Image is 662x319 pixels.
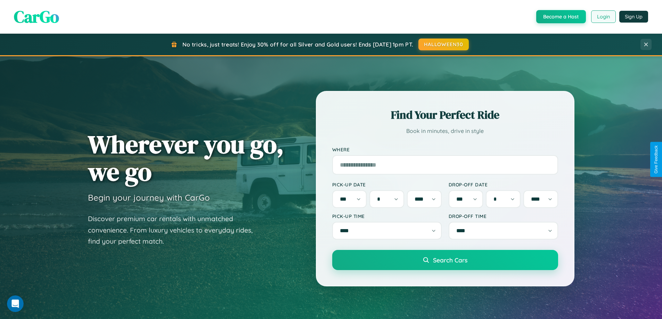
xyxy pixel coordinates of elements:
[332,182,442,187] label: Pick-up Date
[536,10,586,23] button: Become a Host
[449,182,558,187] label: Drop-off Date
[14,5,59,28] span: CarGo
[619,11,648,23] button: Sign Up
[332,107,558,123] h2: Find Your Perfect Ride
[332,213,442,219] label: Pick-up Time
[88,131,284,185] h1: Wherever you go, we go
[182,41,413,48] span: No tricks, just treats! Enjoy 30% off for all Silver and Gold users! Ends [DATE] 1pm PT.
[654,145,659,174] div: Give Feedback
[591,10,616,23] button: Login
[88,213,262,247] p: Discover premium car rentals with unmatched convenience. From luxury vehicles to everyday rides, ...
[433,256,467,264] span: Search Cars
[449,213,558,219] label: Drop-off Time
[7,295,24,312] iframe: Intercom live chat
[418,39,469,50] button: HALLOWEEN30
[332,250,558,270] button: Search Cars
[332,146,558,152] label: Where
[332,126,558,136] p: Book in minutes, drive in style
[88,192,210,203] h3: Begin your journey with CarGo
